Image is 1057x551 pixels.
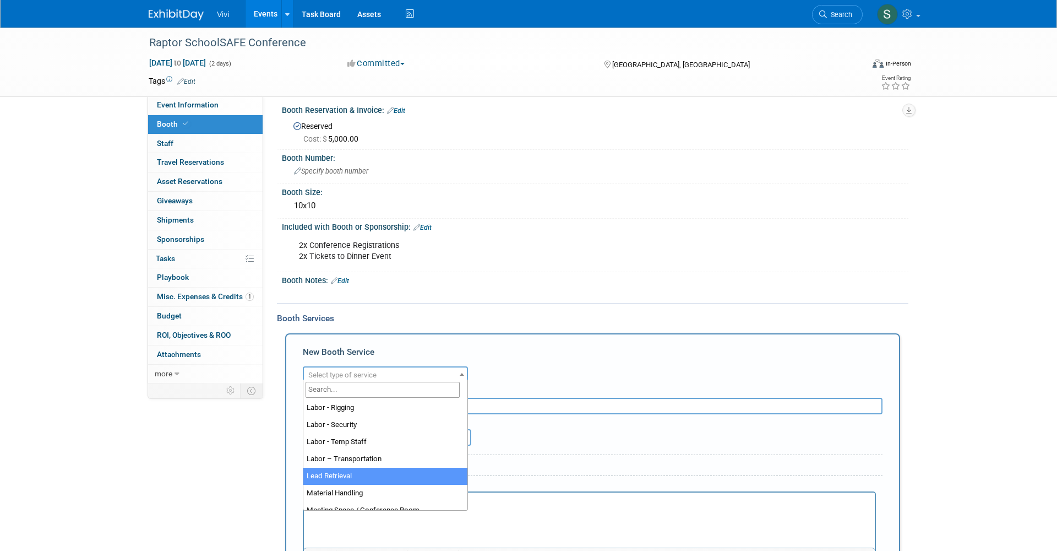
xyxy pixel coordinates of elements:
a: Edit [387,107,405,115]
span: ROI, Objectives & ROO [157,331,231,339]
span: Playbook [157,273,189,282]
button: Committed [344,58,409,69]
span: Cost: $ [303,134,328,143]
a: Sponsorships [148,230,263,249]
a: Staff [148,134,263,153]
a: Budget [148,307,263,326]
span: Budget [157,311,182,320]
div: Booth Number: [282,150,908,164]
span: Search [827,10,852,19]
span: Travel Reservations [157,158,224,166]
a: Shipments [148,211,263,230]
span: Staff [157,139,173,148]
div: Raptor SchoolSAFE Conference [145,33,846,53]
div: Booth Notes: [282,272,908,287]
li: Meeting Space / Conference Room [303,502,467,519]
div: 10x10 [290,197,900,214]
a: Attachments [148,345,263,364]
div: Reservation Notes/Details: [303,480,876,491]
div: Reserved [290,118,900,144]
a: Booth [148,115,263,134]
span: [DATE] [DATE] [149,58,206,68]
span: Tasks [156,254,175,263]
div: Event Format [798,57,911,74]
span: Misc. Expenses & Credits [157,292,254,301]
span: Attachments [157,350,201,359]
div: New Booth Service [303,346,882,364]
a: Search [812,5,863,24]
span: Booth [157,120,190,128]
a: Travel Reservations [148,153,263,172]
td: Personalize Event Tab Strip [221,383,241,398]
li: Labor - Security [303,417,467,434]
div: Booth Size: [282,184,908,198]
span: (2 days) [208,60,231,67]
img: Sara Membreno [877,4,898,25]
img: Format-Inperson.png [873,59,884,68]
span: 1 [246,293,254,301]
span: more [155,369,172,378]
div: In-Person [885,60,911,68]
li: Labor - Temp Staff [303,434,467,451]
a: Edit [177,78,195,85]
span: Vivi [217,10,229,19]
a: Event Information [148,96,263,115]
li: Material Handling [303,485,467,502]
div: 2x Conference Registrations 2x Tickets to Dinner Event [291,235,787,268]
img: ExhibitDay [149,9,204,20]
div: Included with Booth or Sponsorship: [282,219,908,233]
a: Edit [413,224,432,231]
li: Labor - Rigging [303,399,467,417]
a: Giveaways [148,192,263,210]
span: 5,000.00 [303,134,363,143]
div: Ideally by [402,414,833,429]
span: Specify booth number [294,167,368,175]
li: Lead Retrieval [303,468,467,485]
i: Booth reservation complete [183,121,188,127]
input: Search... [306,382,460,398]
span: Asset Reservations [157,177,222,186]
li: Labor – Transportation [303,451,467,468]
div: Booth Services [277,312,908,325]
a: Asset Reservations [148,172,263,191]
span: Select type of service [308,371,377,379]
a: Misc. Expenses & Credits1 [148,288,263,306]
a: Tasks [148,250,263,268]
td: Tags [149,75,195,87]
span: to [172,58,183,67]
span: Giveaways [157,196,193,205]
a: more [148,365,263,383]
span: Shipments [157,215,194,224]
a: Playbook [148,268,263,287]
div: Description (optional) [303,383,882,398]
span: Event Information [157,100,219,109]
span: Sponsorships [157,235,204,244]
td: Toggle Event Tabs [241,383,263,398]
div: Event Rating [881,75,911,81]
div: Booth Reservation & Invoice: [282,102,908,116]
a: ROI, Objectives & ROO [148,326,263,345]
a: Edit [331,277,349,285]
span: [GEOGRAPHIC_DATA], [GEOGRAPHIC_DATA] [612,61,750,69]
iframe: Rich Text Area [304,493,875,548]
